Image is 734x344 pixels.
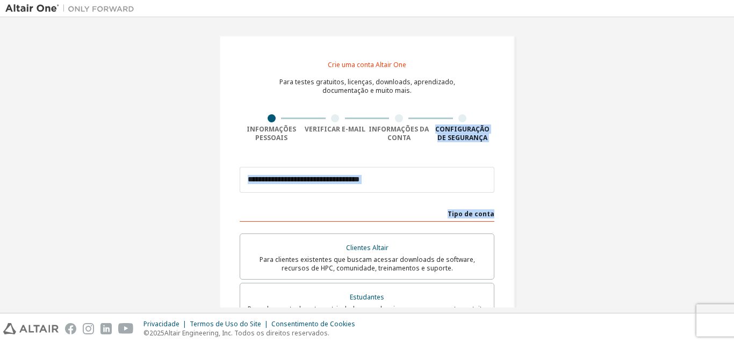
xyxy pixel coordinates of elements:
[271,319,355,328] font: Consentimento de Cookies
[247,125,296,142] font: Informações pessoais
[248,304,486,322] font: Para alunos atualmente matriculados que desejam acessar o pacote gratuito Altair Student Edition ...
[3,323,59,334] img: altair_logo.svg
[190,319,261,328] font: Termos de Uso do Site
[369,125,429,142] font: Informações da conta
[83,323,94,334] img: instagram.svg
[279,77,455,86] font: Para testes gratuitos, licenças, downloads, aprendizado,
[305,125,365,134] font: Verificar e-mail
[143,319,179,328] font: Privacidade
[143,328,149,338] font: ©
[346,243,388,252] font: Clientes Altair
[260,255,475,273] font: Para clientes existentes que buscam acessar downloads de software, recursos de HPC, comunidade, t...
[448,209,494,218] font: Tipo de conta
[65,323,76,334] img: facebook.svg
[118,323,134,334] img: youtube.svg
[149,328,164,338] font: 2025
[328,60,406,69] font: Crie uma conta Altair One
[435,125,490,142] font: Configuração de segurança
[322,86,412,95] font: documentação e muito mais.
[164,328,329,338] font: Altair Engineering, Inc. Todos os direitos reservados.
[100,323,112,334] img: linkedin.svg
[5,3,140,14] img: Altair Um
[350,292,384,302] font: Estudantes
